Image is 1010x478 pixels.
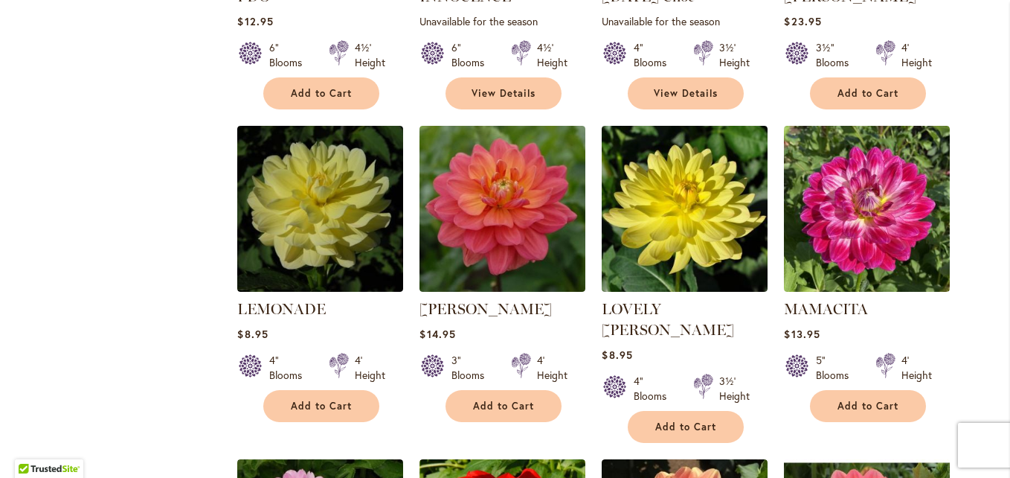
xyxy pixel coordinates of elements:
[419,281,585,295] a: LORA ASHLEY
[269,353,311,383] div: 4" Blooms
[451,40,493,70] div: 6" Blooms
[237,327,268,341] span: $8.95
[634,374,675,404] div: 4" Blooms
[237,126,403,292] img: LEMONADE
[810,77,926,109] button: Add to Cart
[816,353,858,383] div: 5" Blooms
[655,421,716,433] span: Add to Cart
[837,87,898,100] span: Add to Cart
[654,87,718,100] span: View Details
[537,353,567,383] div: 4' Height
[419,126,585,292] img: LORA ASHLEY
[784,281,950,295] a: Mamacita
[901,40,932,70] div: 4' Height
[237,14,273,28] span: $12.95
[901,353,932,383] div: 4' Height
[628,77,744,109] a: View Details
[291,400,352,412] span: Add to Cart
[446,390,562,422] button: Add to Cart
[602,300,734,339] a: LOVELY [PERSON_NAME]
[602,126,768,292] img: LOVELY RITA
[719,40,750,70] div: 3½' Height
[263,77,379,109] button: Add to Cart
[237,281,403,295] a: LEMONADE
[784,300,868,318] a: MAMACITA
[784,126,950,292] img: Mamacita
[419,327,455,341] span: $14.95
[263,390,379,422] button: Add to Cart
[602,348,632,362] span: $8.95
[784,14,821,28] span: $23.95
[419,300,552,318] a: [PERSON_NAME]
[473,400,534,412] span: Add to Cart
[537,40,567,70] div: 4½' Height
[602,281,768,295] a: LOVELY RITA
[784,327,820,341] span: $13.95
[628,411,744,443] button: Add to Cart
[355,40,385,70] div: 4½' Height
[446,77,562,109] a: View Details
[269,40,311,70] div: 6" Blooms
[291,87,352,100] span: Add to Cart
[816,40,858,70] div: 3½" Blooms
[837,400,898,412] span: Add to Cart
[810,390,926,422] button: Add to Cart
[634,40,675,70] div: 4" Blooms
[419,14,585,28] p: Unavailable for the season
[472,87,535,100] span: View Details
[602,14,768,28] p: Unavailable for the season
[719,374,750,404] div: 3½' Height
[237,300,326,318] a: LEMONADE
[451,353,493,383] div: 3" Blooms
[355,353,385,383] div: 4' Height
[11,425,53,467] iframe: Launch Accessibility Center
